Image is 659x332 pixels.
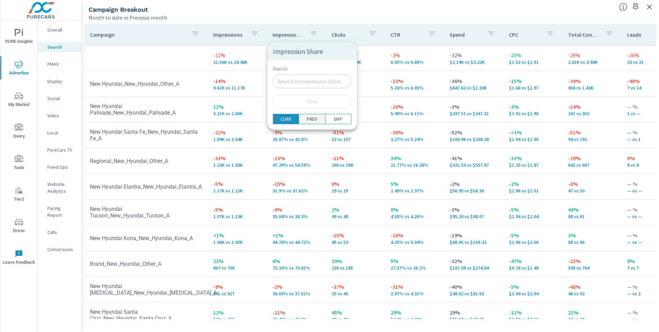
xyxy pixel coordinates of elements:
[307,116,317,122] p: PREV
[273,67,288,72] label: Search
[325,114,351,124] button: DIFF
[273,114,299,124] button: CURR
[299,114,325,124] button: PREV
[280,116,291,122] p: CURR
[334,116,343,122] p: DIFF
[273,95,351,108] button: Clear
[273,74,351,88] input: Search in Impression Share
[273,48,351,55] p: Impression Share
[277,98,347,105] span: Clear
